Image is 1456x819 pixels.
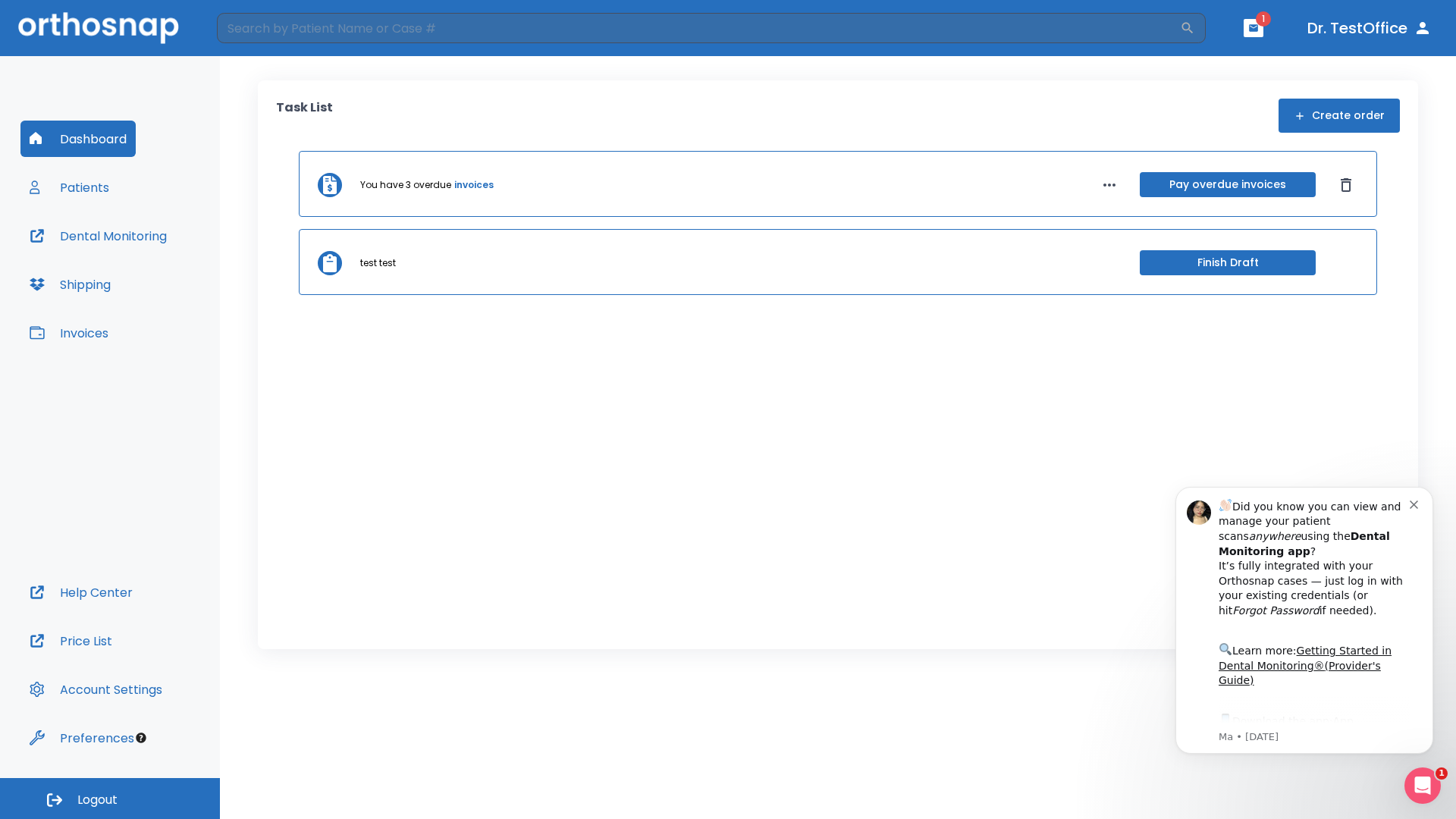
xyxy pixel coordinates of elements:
[276,99,333,133] p: Task List
[1153,464,1456,778] iframe: Intercom notifications message
[20,315,118,351] button: Invoices
[66,251,201,278] a: App Store
[20,574,142,610] button: Help Center
[77,792,118,808] span: Logout
[20,623,121,659] button: Price List
[66,247,257,325] div: Download the app: | ​ Let us know if you need help getting started!
[20,218,176,254] button: Dental Monitoring
[360,178,451,192] p: You have 3 overdue
[454,178,494,192] a: invoices
[20,266,120,303] button: Shipping
[1436,767,1448,780] span: 1
[134,731,148,745] div: Tooltip anchor
[360,256,396,270] p: test test
[20,671,171,708] button: Account Settings
[1301,14,1438,42] button: Dr. TestOffice
[1140,250,1316,275] button: Finish Draft
[20,720,143,756] button: Preferences
[66,266,257,280] p: Message from Ma, sent 3w ago
[1334,173,1358,197] button: Dismiss
[217,13,1180,43] input: Search by Patient Name or Case #
[1404,767,1441,804] iframe: Intercom live chat
[1279,99,1400,133] button: Create order
[18,12,179,43] img: Orthosnap
[1256,11,1271,27] span: 1
[20,169,118,206] button: Patients
[20,121,136,157] button: Dashboard
[1140,172,1316,197] button: Pay overdue invoices
[257,33,269,45] button: Dismiss notification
